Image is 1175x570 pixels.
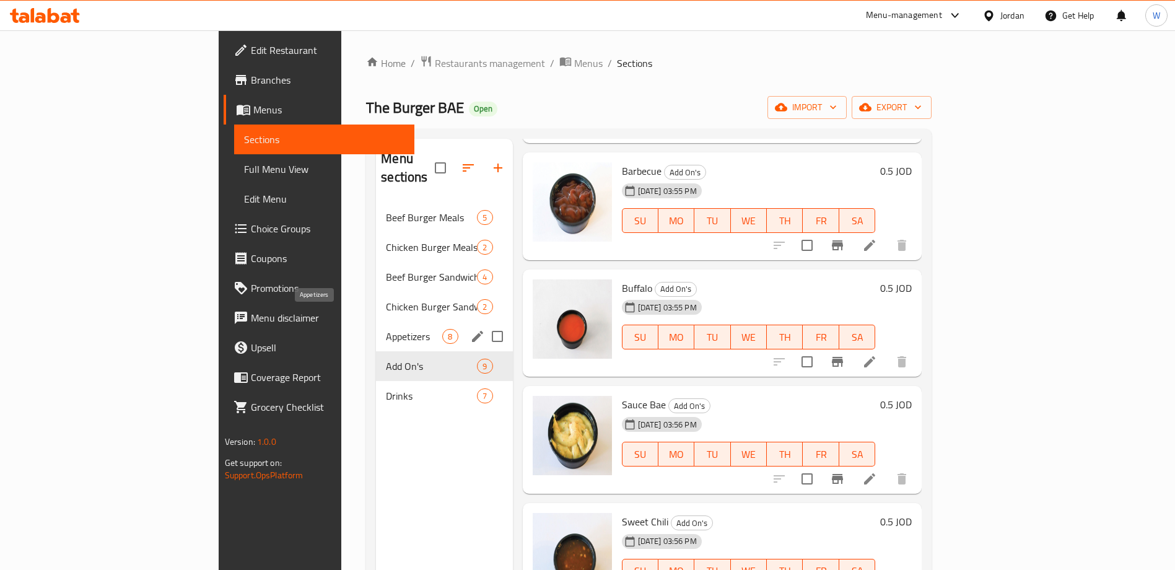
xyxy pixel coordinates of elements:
span: Menus [253,102,405,117]
button: SA [839,208,875,233]
span: Full Menu View [244,162,405,177]
div: Add On's [664,165,706,180]
button: TU [694,325,730,349]
span: SA [844,212,870,230]
button: SA [839,442,875,467]
span: [DATE] 03:56 PM [633,419,702,431]
span: 2 [478,301,492,313]
div: Add On's [655,282,697,297]
nav: breadcrumb [366,55,932,71]
button: FR [803,325,839,349]
span: Version: [225,434,255,450]
div: items [477,210,492,225]
span: Upsell [251,340,405,355]
span: Add On's [655,282,696,296]
button: Branch-specific-item [823,347,852,377]
span: TU [699,212,725,230]
button: SU [622,325,658,349]
div: Jordan [1000,9,1024,22]
img: Barbecue [533,162,612,242]
div: Beef Burger Meals5 [376,203,512,232]
div: Beef Burger Sandwiches4 [376,262,512,292]
div: items [442,329,458,344]
span: Add On's [669,399,710,413]
div: items [477,388,492,403]
span: Select to update [794,349,820,375]
span: Branches [251,72,405,87]
span: [DATE] 03:55 PM [633,185,702,197]
span: Select to update [794,232,820,258]
span: Select to update [794,466,820,492]
a: Edit menu item [862,238,877,253]
span: FR [808,212,834,230]
button: import [767,96,847,119]
span: Chicken Burger Sandwiches [386,299,477,314]
span: Chicken Burger Meals [386,240,477,255]
a: Menus [224,95,415,125]
span: Add On's [386,359,477,374]
span: MO [663,445,689,463]
a: Upsell [224,333,415,362]
a: Edit Menu [234,184,415,214]
a: Edit Restaurant [224,35,415,65]
button: FR [803,208,839,233]
span: Drinks [386,388,477,403]
span: Add On's [671,516,712,530]
span: import [777,100,837,115]
span: Sweet Chili [622,512,668,531]
span: Sections [244,132,405,147]
h6: 0.5 JOD [880,396,912,413]
span: TU [699,445,725,463]
span: WE [736,212,762,230]
span: FR [808,328,834,346]
span: Beef Burger Meals [386,210,477,225]
span: Coverage Report [251,370,405,385]
span: Sort sections [453,153,483,183]
span: Open [469,103,497,114]
h6: 0.5 JOD [880,279,912,297]
span: TU [699,328,725,346]
div: Beef Burger Sandwiches [386,270,477,284]
a: Edit menu item [862,354,877,369]
button: FR [803,442,839,467]
span: 8 [443,331,457,343]
button: TH [767,442,803,467]
button: MO [658,325,694,349]
span: 2 [478,242,492,253]
span: Menu disclaimer [251,310,405,325]
button: MO [658,442,694,467]
a: Restaurants management [420,55,545,71]
button: TH [767,325,803,349]
span: Select all sections [427,155,453,181]
span: Sections [617,56,652,71]
li: / [608,56,612,71]
span: Barbecue [622,162,662,180]
button: delete [887,230,917,260]
img: Sauce Bae [533,396,612,475]
a: Grocery Checklist [224,392,415,422]
span: TH [772,445,798,463]
span: Grocery Checklist [251,400,405,414]
div: Add On's [668,398,710,413]
a: Promotions [224,273,415,303]
button: delete [887,347,917,377]
h6: 0.5 JOD [880,513,912,530]
div: Drinks7 [376,381,512,411]
button: Branch-specific-item [823,230,852,260]
div: Add On's [671,515,713,530]
span: export [862,100,922,115]
a: Coverage Report [224,362,415,392]
button: SU [622,208,658,233]
a: Menus [559,55,603,71]
a: Coupons [224,243,415,273]
span: TH [772,328,798,346]
span: Buffalo [622,279,652,297]
a: Choice Groups [224,214,415,243]
span: W [1153,9,1160,22]
button: TU [694,442,730,467]
h6: 0.5 JOD [880,162,912,180]
button: WE [731,325,767,349]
